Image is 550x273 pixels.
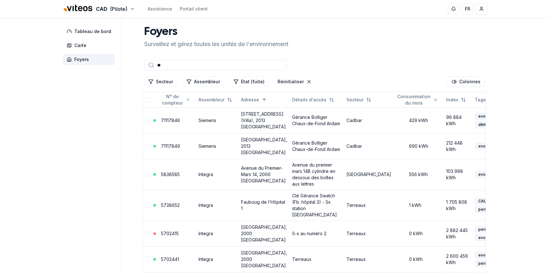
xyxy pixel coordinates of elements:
button: Réinitialiser les filtres [274,77,315,87]
div: period_30 [475,206,501,213]
td: Integra [196,159,238,190]
span: FR [465,6,470,12]
button: Not sorted. Click to sort ascending. [195,95,236,105]
a: Portail client [180,6,208,12]
div: period_30 [475,260,501,267]
button: Filtrer les lignes [144,77,177,87]
span: Consommation du mois [396,93,431,106]
div: evolyconnect [475,234,507,241]
span: Tableau de bord [74,28,111,35]
div: 0 kWh [396,256,441,263]
button: Filtrer les lignes [229,77,269,87]
a: Avenue du Premier-Mars 14, 2000 [GEOGRAPHIC_DATA] [241,165,286,183]
div: 1 kWh [396,202,441,208]
button: Filtrer les lignes [182,77,224,87]
button: Not sorted. Click to sort ascending. [288,95,338,105]
td: S-s au numéro 2 [290,221,344,246]
a: Foyers [63,54,117,65]
a: [GEOGRAPHIC_DATA], 2000 [GEOGRAPHIC_DATA] [241,224,287,242]
button: Not sorted. Click to sort ascending. [442,95,470,105]
span: Assembleur [198,97,225,103]
a: [GEOGRAPHIC_DATA], 2013 [GEOGRAPHIC_DATA] [241,137,287,155]
button: Not sorted. Click to sort ascending. [343,95,375,105]
span: Secteur [346,97,364,103]
a: 5702441 [161,256,179,262]
button: Not sorted. Click to sort ascending. [392,95,441,105]
div: evolyconnect [475,252,507,259]
a: [GEOGRAPHIC_DATA], 2000 [GEOGRAPHIC_DATA] [241,250,287,268]
div: 429 kWh [396,117,441,124]
td: Siemens [196,133,238,159]
div: 690 kWh [396,143,441,149]
td: Gérance Bolliger Chaux-de-Fond Ardam [290,133,344,159]
button: Not sorted. Click to sort ascending. [157,95,193,105]
div: 2 600 456 kWh [446,253,470,266]
img: Viteos - CAD Logo [63,1,93,16]
a: 71117849 [161,143,180,149]
button: Cocher les colonnes [447,77,485,87]
div: 2 882 445 kWh [446,227,470,240]
td: Clé Gérance Swatch (Fb. hôpital 3) - Ss station [GEOGRAPHIC_DATA] [290,190,344,221]
td: Siemens [196,107,238,133]
div: 103 998 kWh [446,168,470,181]
span: Index [446,97,458,103]
button: FR [462,3,473,15]
td: Terreaux [290,246,344,272]
td: Cadbar [344,133,394,159]
button: Sorted ascending. Click to sort descending. [237,95,271,105]
button: CAD(Pilote) [63,2,135,16]
span: Détails d'accès [292,97,326,103]
div: CALEC ST II [475,198,504,205]
td: Avenue du premier mars 14B cylindre en dessous des boîtes aux lettres [290,159,344,190]
div: evolyconnect [475,171,507,178]
a: 5702415 [161,231,179,236]
div: 556 kWh [396,171,441,178]
button: Sélectionner la ligne [146,144,151,149]
div: 96 884 kWh [446,114,470,127]
a: 71117846 [161,118,180,123]
a: 5738652 [161,202,180,208]
div: alim_interne [475,121,505,128]
span: (Pilote) [110,5,127,13]
span: Adresse [241,97,259,103]
div: 1 705 808 kWh [446,199,470,212]
td: Integra [196,190,238,221]
div: 0 kWh [396,230,441,237]
td: Terreaux [344,190,394,221]
a: 5838585 [161,172,180,177]
td: Cadbar [344,107,394,133]
div: 212 448 kWh [446,140,470,153]
td: Terreaux [344,221,394,246]
div: period_30 [475,226,501,233]
span: CAD [96,5,107,13]
button: Tout sélectionner [146,97,151,102]
td: [GEOGRAPHIC_DATA] [344,159,394,190]
button: Sélectionner la ligne [146,231,151,236]
td: Integra [196,221,238,246]
button: Sélectionner la ligne [146,172,151,177]
button: Sélectionner la ligne [146,257,151,262]
span: N° de compteur [161,93,184,106]
td: Gérance Bolliger Chaux-de-Fond Ardam [290,107,344,133]
span: Foyers [74,56,89,63]
p: Surveillez et gérez toutes les unités de l'environnement [144,40,288,49]
td: Integra [196,246,238,272]
a: [STREET_ADDRESS] (Villa), 2013 [GEOGRAPHIC_DATA] [241,111,286,129]
span: Carte [74,42,86,49]
a: Assistance [148,6,172,12]
div: evolyconnect [475,143,507,150]
td: Terreaux [344,246,394,272]
span: Tags [475,97,486,103]
h1: Foyers [144,26,288,38]
a: Fauboug de l'Hôpital 1 [241,199,285,211]
a: Tableau de bord [63,26,117,37]
button: Sélectionner la ligne [146,203,151,208]
button: Not sorted. Click to sort ascending. [471,95,497,105]
div: evolyconnect [475,113,507,120]
a: Carte [63,40,117,51]
button: Sélectionner la ligne [146,118,151,123]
